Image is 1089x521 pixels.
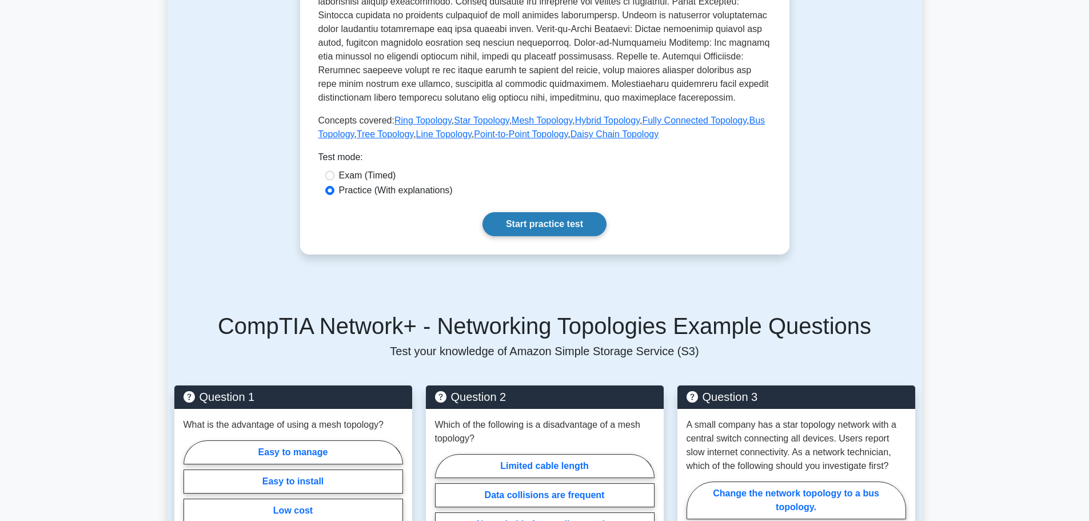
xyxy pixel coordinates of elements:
label: Data collisions are frequent [435,483,655,507]
h5: Question 3 [687,390,906,404]
p: What is the advantage of using a mesh topology? [184,418,384,432]
a: Daisy Chain Topology [571,129,659,139]
p: Which of the following is a disadvantage of a mesh topology? [435,418,655,446]
p: Concepts covered: , , , , , , , , , [318,114,771,141]
label: Practice (With explanations) [339,184,453,197]
a: Star Topology [454,116,509,125]
a: Point-to-Point Topology [474,129,568,139]
label: Limited cable length [435,454,655,478]
a: Start practice test [482,212,607,236]
label: Easy to install [184,470,403,494]
a: Tree Topology [357,129,413,139]
p: Test your knowledge of Amazon Simple Storage Service (S3) [174,344,915,358]
p: A small company has a star topology network with a central switch connecting all devices. Users r... [687,418,906,473]
a: Line Topology [416,129,472,139]
h5: CompTIA Network+ - Networking Topologies Example Questions [174,312,915,340]
label: Easy to manage [184,440,403,464]
a: Hybrid Topology [575,116,640,125]
div: Test mode: [318,150,771,169]
a: Ring Topology [394,116,452,125]
h5: Question 1 [184,390,403,404]
h5: Question 2 [435,390,655,404]
label: Change the network topology to a bus topology. [687,482,906,519]
label: Exam (Timed) [339,169,396,182]
a: Fully Connected Topology [642,116,747,125]
a: Mesh Topology [512,116,572,125]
